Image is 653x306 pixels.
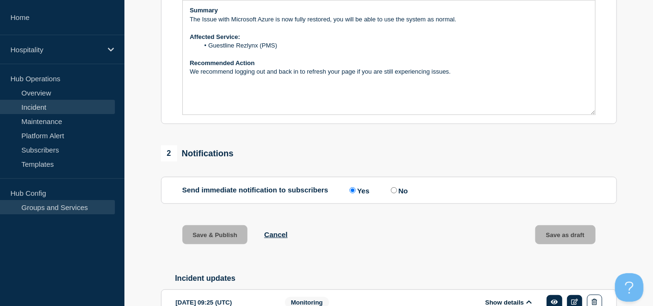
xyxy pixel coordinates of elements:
[182,225,248,244] button: Save & Publish
[190,59,255,67] strong: Recommended Action
[182,186,329,195] p: Send immediate notification to subscribers
[10,46,102,54] p: Hospitality
[190,15,588,24] p: The Issue with Microsoft Azure is now fully restored, you will be able to use the system as normal.
[199,41,588,50] li: Guestline Rezlynx (PMS)
[190,67,588,76] p: We recommend logging out and back in to refresh your page if you are still experiencing issues.
[535,225,596,244] button: Save as draft
[391,187,397,193] input: No
[347,186,369,195] label: Yes
[175,274,617,283] h2: Incident updates
[350,187,356,193] input: Yes
[161,145,234,162] div: Notifications
[264,230,287,239] button: Cancel
[388,186,408,195] label: No
[161,145,177,162] span: 2
[190,7,218,14] strong: Summary
[615,273,644,302] iframe: Help Scout Beacon - Open
[190,33,240,40] strong: Affected Service:
[182,186,596,195] div: Send immediate notification to subscribers
[183,0,595,115] div: Message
